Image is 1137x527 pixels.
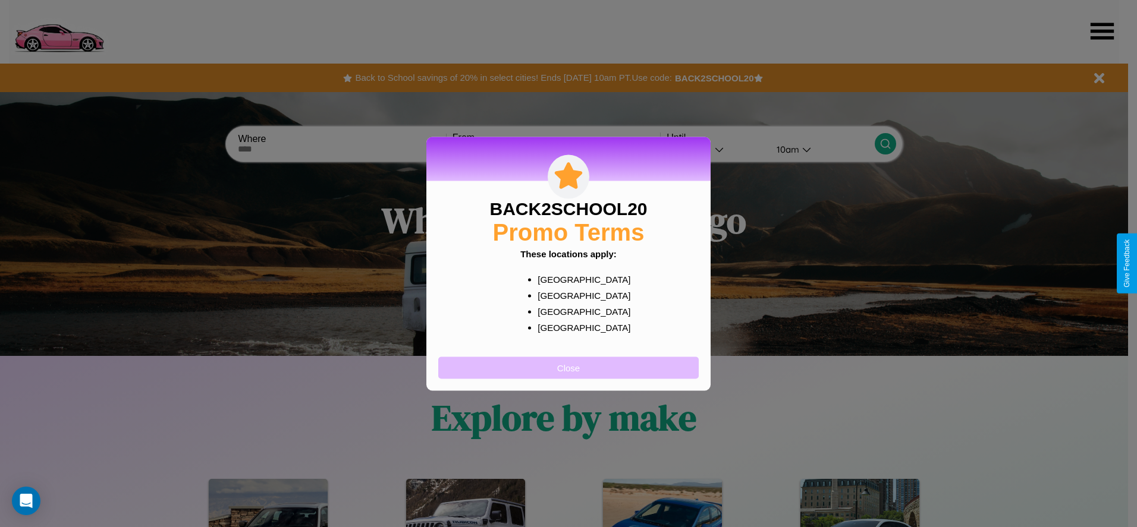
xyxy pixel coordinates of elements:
[438,356,699,378] button: Close
[538,303,623,319] p: [GEOGRAPHIC_DATA]
[538,271,623,287] p: [GEOGRAPHIC_DATA]
[12,487,40,515] div: Open Intercom Messenger
[538,319,623,335] p: [GEOGRAPHIC_DATA]
[538,287,623,303] p: [GEOGRAPHIC_DATA]
[489,198,647,219] h3: BACK2SCHOOL20
[1123,239,1131,288] div: Give Feedback
[520,248,617,258] b: These locations apply:
[493,219,645,245] h2: Promo Terms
